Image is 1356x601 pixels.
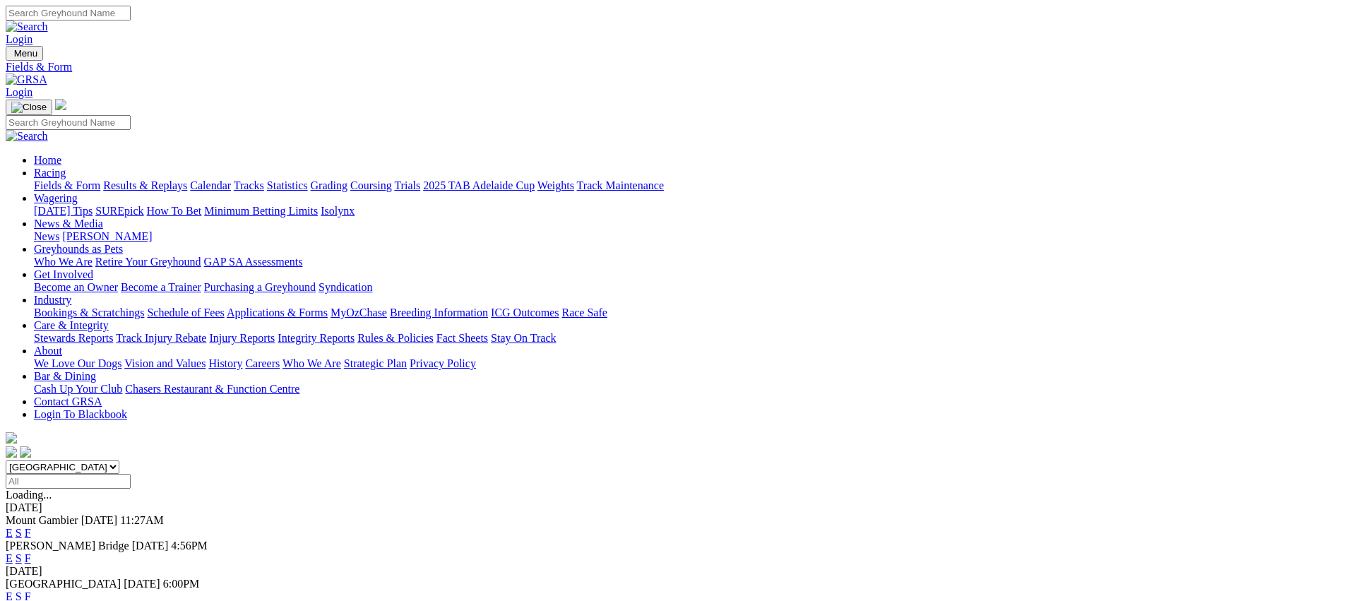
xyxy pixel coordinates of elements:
div: Industry [34,307,1350,319]
a: S [16,527,22,539]
a: MyOzChase [331,307,387,319]
a: Stay On Track [491,332,556,344]
a: Privacy Policy [410,357,476,369]
a: [PERSON_NAME] [62,230,152,242]
input: Select date [6,474,131,489]
a: Chasers Restaurant & Function Centre [125,383,299,395]
a: F [25,552,31,564]
a: Fields & Form [34,179,100,191]
a: Login [6,86,32,98]
button: Toggle navigation [6,46,43,61]
span: Menu [14,48,37,59]
a: GAP SA Assessments [204,256,303,268]
a: Login [6,33,32,45]
a: Purchasing a Greyhound [204,281,316,293]
div: Racing [34,179,1350,192]
div: About [34,357,1350,370]
a: Isolynx [321,205,355,217]
img: facebook.svg [6,446,17,458]
div: Bar & Dining [34,383,1350,395]
a: F [25,527,31,539]
a: Rules & Policies [357,332,434,344]
img: Close [11,102,47,113]
a: Statistics [267,179,308,191]
a: Racing [34,167,66,179]
span: Loading... [6,489,52,501]
a: Bar & Dining [34,370,96,382]
span: 11:27AM [120,514,164,526]
a: Grading [311,179,347,191]
div: Greyhounds as Pets [34,256,1350,268]
a: Weights [537,179,574,191]
a: How To Bet [147,205,202,217]
a: 2025 TAB Adelaide Cup [423,179,535,191]
span: Mount Gambier [6,514,78,526]
a: Schedule of Fees [147,307,224,319]
a: Minimum Betting Limits [204,205,318,217]
a: S [16,552,22,564]
a: ICG Outcomes [491,307,559,319]
a: Applications & Forms [227,307,328,319]
img: GRSA [6,73,47,86]
a: We Love Our Dogs [34,357,121,369]
a: Who We Are [34,256,93,268]
a: Track Injury Rebate [116,332,206,344]
a: Home [34,154,61,166]
a: Retire Your Greyhound [95,256,201,268]
span: 4:56PM [171,540,208,552]
div: Care & Integrity [34,332,1350,345]
img: logo-grsa-white.png [55,99,66,110]
img: Search [6,130,48,143]
a: E [6,527,13,539]
img: Search [6,20,48,33]
a: Get Involved [34,268,93,280]
input: Search [6,6,131,20]
img: logo-grsa-white.png [6,432,17,444]
img: twitter.svg [20,446,31,458]
span: [DATE] [132,540,169,552]
a: Calendar [190,179,231,191]
span: [DATE] [124,578,160,590]
a: Strategic Plan [344,357,407,369]
span: [PERSON_NAME] Bridge [6,540,129,552]
a: Stewards Reports [34,332,113,344]
a: Careers [245,357,280,369]
a: Care & Integrity [34,319,109,331]
a: Wagering [34,192,78,204]
a: Login To Blackbook [34,408,127,420]
a: Trials [394,179,420,191]
a: Breeding Information [390,307,488,319]
a: Vision and Values [124,357,206,369]
span: 6:00PM [163,578,200,590]
a: News [34,230,59,242]
a: Become a Trainer [121,281,201,293]
a: History [208,357,242,369]
a: Track Maintenance [577,179,664,191]
a: Integrity Reports [278,332,355,344]
a: Race Safe [561,307,607,319]
a: News & Media [34,218,103,230]
a: Greyhounds as Pets [34,243,123,255]
a: SUREpick [95,205,143,217]
div: Wagering [34,205,1350,218]
a: Cash Up Your Club [34,383,122,395]
a: Become an Owner [34,281,118,293]
button: Toggle navigation [6,100,52,115]
a: Coursing [350,179,392,191]
a: E [6,552,13,564]
a: Who We Are [282,357,341,369]
a: Fields & Form [6,61,1350,73]
input: Search [6,115,131,130]
a: Industry [34,294,71,306]
a: Results & Replays [103,179,187,191]
a: Contact GRSA [34,395,102,407]
div: [DATE] [6,501,1350,514]
a: Tracks [234,179,264,191]
div: [DATE] [6,565,1350,578]
a: Fact Sheets [436,332,488,344]
a: Syndication [319,281,372,293]
a: About [34,345,62,357]
a: [DATE] Tips [34,205,93,217]
a: Bookings & Scratchings [34,307,144,319]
